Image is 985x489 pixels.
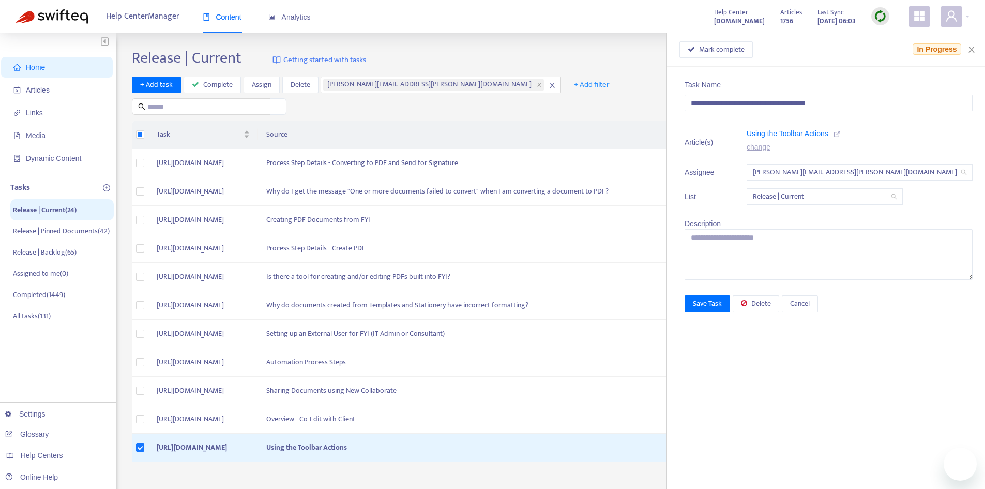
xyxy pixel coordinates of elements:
td: [URL][DOMAIN_NAME] [148,206,258,234]
p: All tasks ( 131 ) [13,310,51,321]
td: [URL][DOMAIN_NAME] [148,320,258,348]
td: Process Step Details - Converting to PDF and Send for Signature [258,149,711,177]
span: Articles [26,86,50,94]
span: appstore [913,10,926,22]
span: home [13,64,21,71]
span: plus-circle [103,184,110,191]
span: Assign [252,79,271,91]
span: Getting started with tasks [283,54,366,66]
button: Mark complete [679,41,753,58]
a: [DOMAIN_NAME] [714,15,765,27]
span: close [967,46,976,54]
span: book [203,13,210,21]
span: Help Centers [21,451,63,460]
td: [URL][DOMAIN_NAME] [148,263,258,291]
td: Why do I get the message "One or more documents failed to convert" when I am converting a documen... [258,177,711,206]
span: Delete [751,298,771,309]
span: Source [266,129,694,140]
img: sync.dc5367851b00ba804db3.png [874,10,887,23]
span: Dynamic Content [26,154,81,162]
a: Settings [5,410,46,418]
a: Getting started with tasks [272,49,366,71]
td: [URL][DOMAIN_NAME] [148,149,258,177]
span: [PERSON_NAME][EMAIL_ADDRESS][PERSON_NAME][DOMAIN_NAME] [327,79,535,91]
iframe: Button to launch messaging window [944,448,977,481]
a: Online Help [5,473,58,481]
span: Release | Current [753,189,897,204]
span: Cancel [790,298,810,309]
span: Analytics [268,13,311,21]
span: List [685,191,721,202]
th: Source [258,121,711,149]
td: [URL][DOMAIN_NAME] [148,234,258,263]
span: close [537,82,542,87]
span: Task [157,129,241,140]
span: file-image [13,132,21,139]
span: Articles [780,7,802,18]
td: Creating PDF Documents from FYI [258,206,711,234]
button: Save Task [685,295,730,312]
span: Article(s) [685,137,721,148]
img: Swifteq [16,9,88,24]
button: Assign [244,77,280,93]
span: Content [203,13,241,21]
p: Assigned to me ( 0 ) [13,268,68,279]
button: Close [964,45,979,55]
span: Description [685,219,721,228]
span: area-chart [268,13,276,21]
span: container [13,155,21,162]
td: Why do documents created from Templates and Stationery have incorrect formatting? [258,291,711,320]
span: Delete [291,79,310,91]
button: + Add task [132,77,181,93]
span: Help Center Manager [106,7,179,26]
td: Overview - Co-Edit with Client [258,405,711,434]
td: [URL][DOMAIN_NAME] [148,177,258,206]
p: Completed ( 1449 ) [13,289,65,300]
span: search [138,103,145,110]
td: Setting up an External User for FYI (IT Admin or Consultant) [258,320,711,348]
a: Glossary [5,430,49,438]
strong: [DATE] 06:03 [817,16,856,27]
span: Using the Toolbar Actions [747,129,828,138]
button: Complete [184,77,241,93]
span: user [945,10,958,22]
td: [URL][DOMAIN_NAME] [148,348,258,377]
strong: [DOMAIN_NAME] [714,16,765,27]
p: Release | Pinned Documents ( 42 ) [13,226,110,236]
span: Home [26,63,45,71]
img: image-link [272,56,281,64]
button: Delete [282,77,319,93]
td: Automation Process Steps [258,348,711,377]
p: Release | Backlog ( 65 ) [13,247,77,258]
button: Delete [733,295,779,312]
td: Process Step Details - Create PDF [258,234,711,263]
span: link [13,109,21,116]
span: Complete [203,79,233,91]
td: Is there a tool for creating and/or editing PDFs built into FYI? [258,263,711,291]
th: Task [148,121,258,149]
td: Sharing Documents using New Collaborate [258,377,711,405]
span: Assignee [685,167,721,178]
a: change [747,143,770,151]
button: Cancel [782,295,818,312]
p: Tasks [10,182,30,194]
span: search [891,194,897,200]
span: Links [26,109,43,117]
td: [URL][DOMAIN_NAME] [148,405,258,434]
span: Save Task [693,298,722,309]
button: + Add filter [566,77,617,93]
span: search [961,169,967,175]
strong: 1756 [780,16,793,27]
span: close [549,82,556,89]
td: Using the Toolbar Actions [258,434,711,462]
span: + Add task [140,79,173,91]
td: [URL][DOMAIN_NAME] [148,291,258,320]
span: Last Sync [817,7,844,18]
span: + Add filter [574,79,610,91]
span: Mark complete [699,44,745,55]
span: Help Center [714,7,748,18]
h2: Release | Current [132,49,241,67]
p: Release | Current ( 24 ) [13,204,77,215]
span: robyn.cowe@fyi.app [753,165,966,180]
span: account-book [13,86,21,94]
